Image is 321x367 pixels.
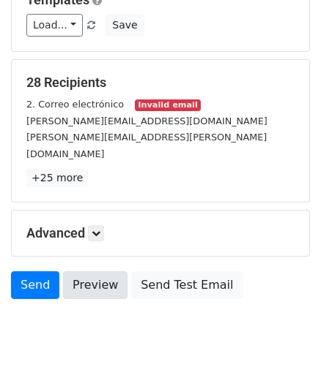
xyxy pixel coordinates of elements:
[26,132,267,159] small: [PERSON_NAME][EMAIL_ADDRESS][PERSON_NAME][DOMAIN_NAME]
[248,297,321,367] iframe: Chat Widget
[26,116,267,126] small: [PERSON_NAME][EMAIL_ADDRESS][DOMAIN_NAME]
[26,169,88,187] a: +25 more
[26,225,295,241] h5: Advanced
[63,271,128,299] a: Preview
[106,14,144,37] button: Save
[135,99,201,112] small: Invalid email
[11,271,59,299] a: Send
[26,99,124,110] small: 2. Correo electrónico
[26,14,83,37] a: Load...
[248,297,321,367] div: Widget de chat
[131,271,243,299] a: Send Test Email
[26,75,295,91] h5: 28 Recipients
